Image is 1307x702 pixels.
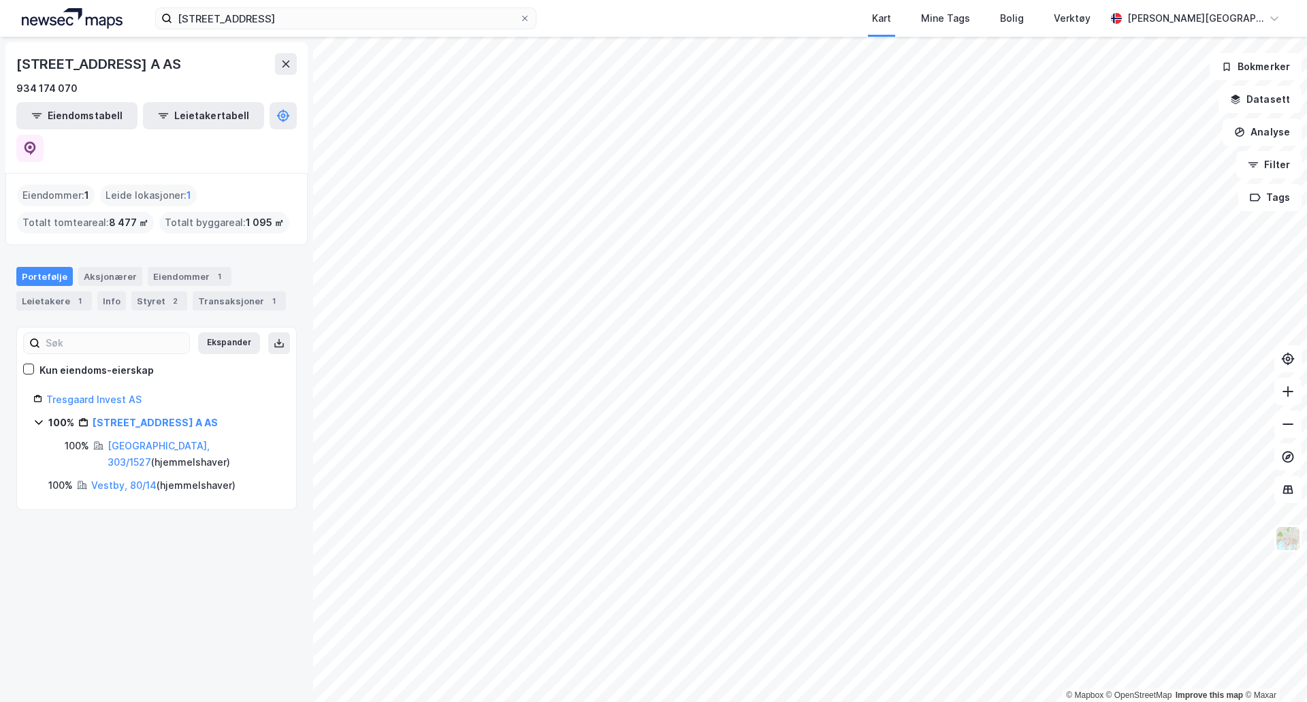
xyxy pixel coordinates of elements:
[22,8,123,29] img: logo.a4113a55bc3d86da70a041830d287a7e.svg
[159,212,289,234] div: Totalt byggareal :
[109,214,148,231] span: 8 477 ㎡
[172,8,519,29] input: Søk på adresse, matrikkel, gårdeiere, leietakere eller personer
[48,477,73,494] div: 100%
[16,53,184,75] div: [STREET_ADDRESS] A AS
[17,212,154,234] div: Totalt tomteareal :
[91,477,236,494] div: ( hjemmelshaver )
[267,294,280,308] div: 1
[16,267,73,286] div: Portefølje
[17,185,95,206] div: Eiendommer :
[193,291,286,310] div: Transaksjoner
[16,291,92,310] div: Leietakere
[1127,10,1263,27] div: [PERSON_NAME][GEOGRAPHIC_DATA]
[1238,184,1302,211] button: Tags
[100,185,197,206] div: Leide lokasjoner :
[91,479,157,491] a: Vestby, 80/14
[1176,690,1243,700] a: Improve this map
[246,214,284,231] span: 1 095 ㎡
[1275,526,1301,552] img: Z
[97,291,126,310] div: Info
[1000,10,1024,27] div: Bolig
[40,333,189,353] input: Søk
[108,438,280,470] div: ( hjemmelshaver )
[1239,637,1307,702] div: Kontrollprogram for chat
[93,417,218,428] a: [STREET_ADDRESS] A AS
[1219,86,1302,113] button: Datasett
[16,102,138,129] button: Eiendomstabell
[1239,637,1307,702] iframe: Chat Widget
[73,294,86,308] div: 1
[1210,53,1302,80] button: Bokmerker
[108,440,210,468] a: [GEOGRAPHIC_DATA], 303/1527
[187,187,191,204] span: 1
[78,267,142,286] div: Aksjonærer
[1223,118,1302,146] button: Analyse
[143,102,264,129] button: Leietakertabell
[168,294,182,308] div: 2
[212,270,226,283] div: 1
[39,362,154,379] div: Kun eiendoms-eierskap
[48,415,74,431] div: 100%
[872,10,891,27] div: Kart
[148,267,231,286] div: Eiendommer
[1054,10,1091,27] div: Verktøy
[16,80,78,97] div: 934 174 070
[1236,151,1302,178] button: Filter
[1106,690,1172,700] a: OpenStreetMap
[65,438,89,454] div: 100%
[198,332,260,354] button: Ekspander
[46,394,142,405] a: Tresgaard Invest AS
[1066,690,1103,700] a: Mapbox
[131,291,187,310] div: Styret
[921,10,970,27] div: Mine Tags
[84,187,89,204] span: 1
